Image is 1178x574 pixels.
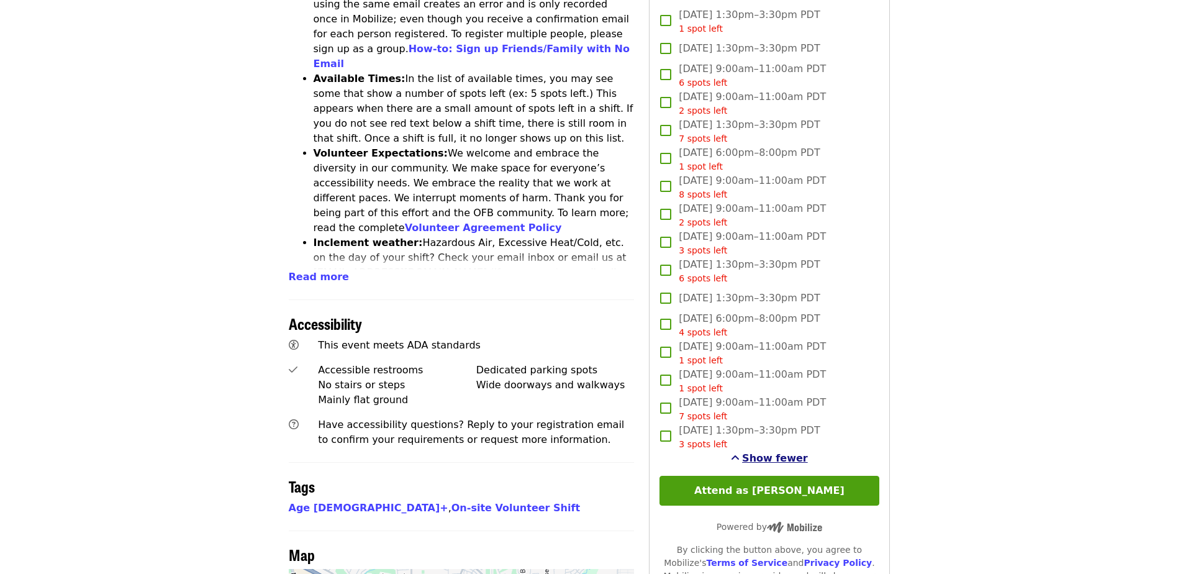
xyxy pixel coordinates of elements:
[717,522,822,532] span: Powered by
[679,245,727,255] span: 3 spots left
[659,476,879,506] button: Attend as [PERSON_NAME]
[679,78,727,88] span: 6 spots left
[679,257,820,285] span: [DATE] 1:30pm–3:30pm PDT
[679,217,727,227] span: 2 spots left
[679,411,727,421] span: 7 spots left
[679,145,820,173] span: [DATE] 6:00pm–8:00pm PDT
[289,312,362,334] span: Accessibility
[679,41,820,56] span: [DATE] 1:30pm–3:30pm PDT
[679,291,820,306] span: [DATE] 1:30pm–3:30pm PDT
[314,237,423,248] strong: Inclement weather:
[318,419,624,445] span: Have accessibility questions? Reply to your registration email to confirm your requirements or re...
[314,146,635,235] li: We welcome and embrace the diversity in our community. We make space for everyone’s accessibility...
[405,222,562,234] a: Volunteer Agreement Policy
[314,235,635,310] li: Hazardous Air, Excessive Heat/Cold, etc. on the day of your shift? Check your email inbox or emai...
[679,327,727,337] span: 4 spots left
[767,522,822,533] img: Powered by Mobilize
[706,558,787,568] a: Terms of Service
[679,367,826,395] span: [DATE] 9:00am–11:00am PDT
[679,383,723,393] span: 1 spot left
[679,117,820,145] span: [DATE] 1:30pm–3:30pm PDT
[451,502,580,514] a: On-site Volunteer Shift
[679,439,727,449] span: 3 spots left
[679,189,727,199] span: 8 spots left
[679,24,723,34] span: 1 spot left
[289,339,299,351] i: universal-access icon
[679,61,826,89] span: [DATE] 9:00am–11:00am PDT
[679,273,727,283] span: 6 spots left
[804,558,872,568] a: Privacy Policy
[476,363,635,378] div: Dedicated parking spots
[731,451,808,466] button: See more timeslots
[476,378,635,393] div: Wide doorways and walkways
[679,89,826,117] span: [DATE] 9:00am–11:00am PDT
[289,270,349,285] button: Read more
[679,355,723,365] span: 1 spot left
[318,393,476,408] div: Mainly flat ground
[318,378,476,393] div: No stairs or steps
[314,73,406,84] strong: Available Times:
[679,162,723,171] span: 1 spot left
[679,106,727,116] span: 2 spots left
[289,364,297,376] i: check icon
[314,147,448,159] strong: Volunteer Expectations:
[314,71,635,146] li: In the list of available times, you may see some that show a number of spots left (ex: 5 spots le...
[679,134,727,143] span: 7 spots left
[289,475,315,497] span: Tags
[289,502,451,514] span: ,
[679,7,820,35] span: [DATE] 1:30pm–3:30pm PDT
[318,363,476,378] div: Accessible restrooms
[679,173,826,201] span: [DATE] 9:00am–11:00am PDT
[314,43,630,70] a: How-to: Sign up Friends/Family with No Email
[679,201,826,229] span: [DATE] 9:00am–11:00am PDT
[289,271,349,283] span: Read more
[679,339,826,367] span: [DATE] 9:00am–11:00am PDT
[289,544,315,565] span: Map
[289,419,299,430] i: question-circle icon
[679,229,826,257] span: [DATE] 9:00am–11:00am PDT
[679,311,820,339] span: [DATE] 6:00pm–8:00pm PDT
[318,339,481,351] span: This event meets ADA standards
[742,452,808,464] span: Show fewer
[679,423,820,451] span: [DATE] 1:30pm–3:30pm PDT
[289,502,448,514] a: Age [DEMOGRAPHIC_DATA]+
[679,395,826,423] span: [DATE] 9:00am–11:00am PDT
